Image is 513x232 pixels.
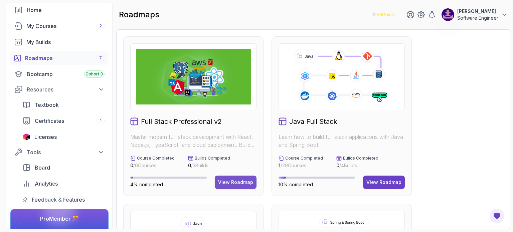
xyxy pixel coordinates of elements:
[18,161,109,174] a: board
[195,156,230,161] p: Builds Completed
[32,196,85,204] span: Feedback & Features
[279,182,313,187] span: 10% completed
[85,71,103,77] span: Cohort 3
[130,133,256,149] p: Master modern full-stack development with React, Node.js, TypeScript, and cloud deployment. Build...
[441,8,508,21] button: user profile image[PERSON_NAME]Software Engineer
[218,179,253,186] div: View Roadmap
[336,163,339,168] span: 0
[188,162,230,169] p: / 3 Builds
[188,163,191,168] span: 0
[10,35,109,49] a: builds
[130,182,163,187] span: 4% completed
[35,180,58,188] span: Analytics
[34,101,59,109] span: Textbook
[372,11,395,18] p: 1353 Points
[25,54,105,62] div: Roadmaps
[137,156,175,161] p: Course Completed
[130,162,175,169] p: / 6 Courses
[99,55,102,61] span: 7
[18,193,109,206] a: feedback
[10,51,109,65] a: roadmaps
[279,163,281,168] span: 1
[285,156,323,161] p: Course Completed
[442,8,454,21] img: user profile image
[10,83,109,95] button: Resources
[27,148,105,156] div: Tools
[22,134,30,140] img: jetbrains icon
[141,117,222,126] h2: Full Stack Professional v2
[18,130,109,144] a: licenses
[289,117,337,126] h2: Java Full Stack
[130,163,133,168] span: 0
[27,85,105,93] div: Resources
[26,22,105,30] div: My Courses
[363,176,405,189] button: View Roadmap
[35,164,50,172] span: Board
[35,117,64,125] span: Certificates
[215,176,256,189] button: View Roadmap
[27,6,105,14] div: Home
[18,114,109,128] a: certificates
[343,156,378,161] p: Builds Completed
[119,9,159,20] h2: roadmaps
[136,49,251,104] img: Full Stack Professional v2
[366,179,401,186] div: View Roadmap
[10,19,109,33] a: courses
[10,146,109,158] button: Tools
[18,177,109,190] a: analytics
[279,133,405,149] p: Learn how to build full stack applications with Java and Spring Boot
[457,8,498,15] p: [PERSON_NAME]
[99,23,102,29] span: 2
[489,208,505,224] button: Open Feedback Button
[26,38,105,46] div: My Builds
[10,67,109,81] a: bootcamp
[100,118,102,124] span: 1
[279,162,323,169] p: / 29 Courses
[27,70,105,78] div: Bootcamp
[457,15,498,21] p: Software Engineer
[18,98,109,111] a: textbook
[336,162,378,169] p: / 4 Builds
[10,3,109,17] a: home
[34,133,57,141] span: Licenses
